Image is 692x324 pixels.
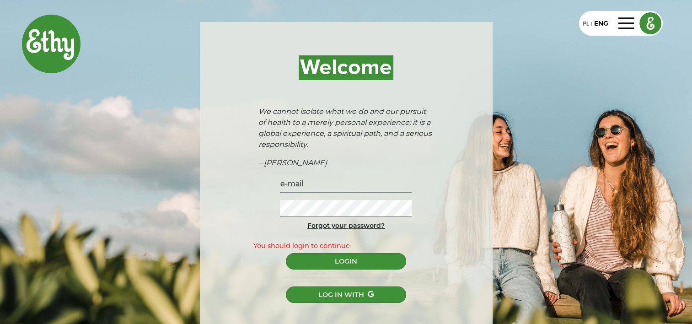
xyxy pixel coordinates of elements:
span: You should login to continue [253,242,350,250]
img: logo.png [22,15,80,73]
input: e-mail [280,176,412,193]
div: PL [583,18,589,28]
button: Forgot your password? [248,219,444,233]
span: Welcome [299,55,393,80]
p: We cannot isolate what we do and our pursuit of health to a merely personal experience; it is a g... [258,106,434,150]
div: ENG [594,19,608,28]
div: LOG IN WITH [286,286,406,303]
div: | [589,20,594,28]
p: – [PERSON_NAME] [258,157,434,168]
img: ethy logo [640,13,661,34]
button: LOGIN [286,253,406,270]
